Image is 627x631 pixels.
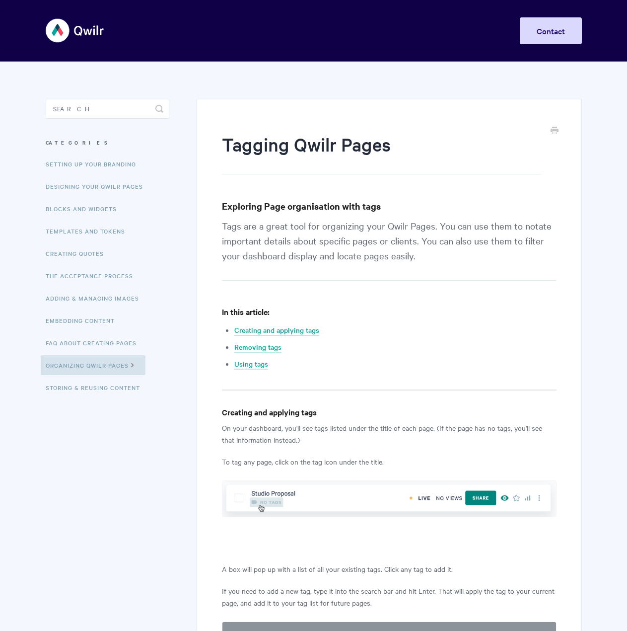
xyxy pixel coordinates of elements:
[46,134,169,152] h3: Categories
[222,456,556,468] p: To tag any page, click on the tag icon under the title.
[222,563,556,575] p: A box will pop up with a list of all your existing tags. Click any tag to add it.
[222,585,556,609] p: If you need to add a new tag, type it into the search bar and hit Enter. That will apply the tag ...
[222,306,270,317] strong: In this article:
[222,199,556,213] h3: Exploring Page organisation with tags
[222,406,556,418] h4: Creating and applying tags
[46,266,140,286] a: The Acceptance Process
[234,342,281,353] a: Removing tags
[46,199,124,219] a: Blocks and Widgets
[234,359,268,370] a: Using tags
[46,99,169,119] input: Search
[520,17,582,44] a: Contact
[222,218,556,281] p: Tags are a great tool for organizing your Qwilr Pages. You can use them to notate important detai...
[46,12,105,49] img: Qwilr Help Center
[46,221,133,241] a: Templates and Tokens
[234,325,319,336] a: Creating and applying tags
[46,176,150,196] a: Designing Your Qwilr Pages
[46,311,122,330] a: Embedding Content
[222,422,556,446] p: On your dashboard, you'll see tags listed under the title of each page. (If the page has no tags,...
[46,333,144,353] a: FAQ About Creating Pages
[46,243,111,263] a: Creating Quotes
[222,132,541,174] h1: Tagging Qwilr Pages
[46,288,146,308] a: Adding & Managing Images
[46,378,147,397] a: Storing & Reusing Content
[41,355,145,375] a: Organizing Qwilr Pages
[46,154,143,174] a: Setting up your Branding
[551,126,558,137] a: Print this Article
